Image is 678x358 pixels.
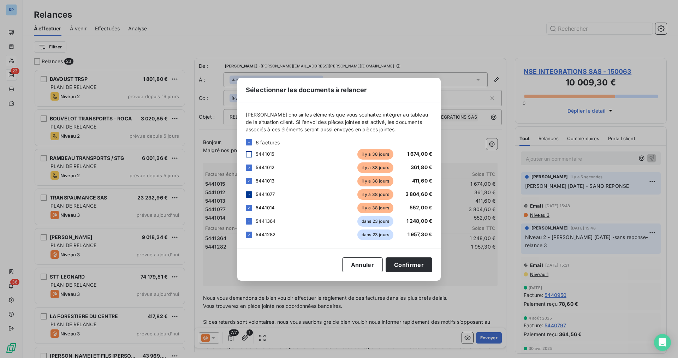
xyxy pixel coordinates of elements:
[256,165,274,170] span: 5441012
[256,218,276,224] span: 5441364
[256,139,280,146] span: 6 factures
[256,232,275,237] span: 5441282
[654,334,671,351] div: Open Intercom Messenger
[246,111,432,133] span: [PERSON_NAME] choisir les éléments que vous souhaitez intégrer au tableau de la situation client....
[256,178,274,184] span: 5441013
[410,204,432,210] span: 552,00 €
[357,149,393,160] span: il y a 38 jours
[357,229,393,240] span: dans 23 jours
[357,203,393,213] span: il y a 38 jours
[357,189,393,200] span: il y a 38 jours
[407,151,433,157] span: 1 674,00 €
[411,164,432,170] span: 361,80 €
[357,216,393,227] span: dans 23 jours
[357,162,393,173] span: il y a 38 jours
[412,178,432,184] span: 411,60 €
[408,231,433,237] span: 1 957,30 €
[256,205,275,210] span: 5441014
[342,257,383,272] button: Annuler
[357,176,393,186] span: il y a 38 jours
[386,257,432,272] button: Confirmer
[256,151,274,157] span: 5441015
[405,191,433,197] span: 3 804,60 €
[256,191,275,197] span: 5441077
[406,218,433,224] span: 1 248,00 €
[246,85,367,95] span: Sélectionner les documents à relancer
